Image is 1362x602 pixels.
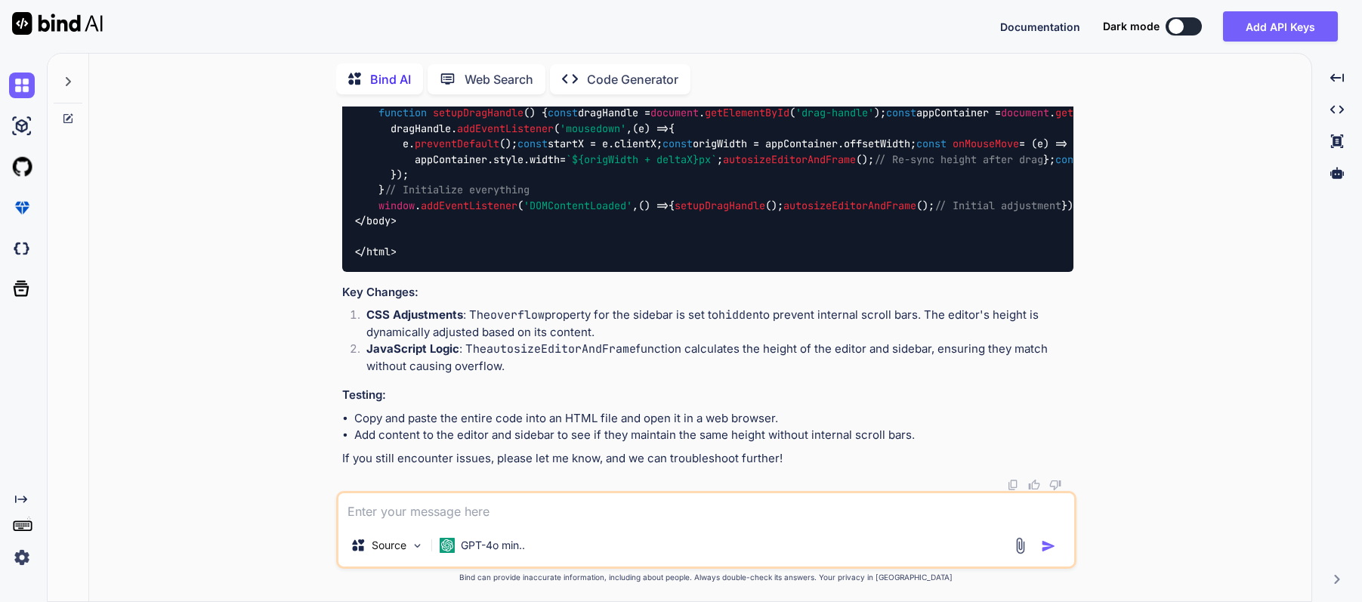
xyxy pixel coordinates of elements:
span: addEventListener [457,122,554,135]
span: // Initialize everything [385,184,530,197]
span: 'drag-handle' [795,107,874,120]
img: copy [1007,479,1019,491]
img: darkCloudIdeIcon [9,236,35,261]
span: ` px` [566,153,717,166]
span: Documentation [1000,20,1080,33]
p: Source [372,538,406,553]
span: preventDefault [415,137,499,151]
span: const [548,107,578,120]
p: Code Generator [587,70,678,88]
span: document [650,107,699,120]
p: Bind can provide inaccurate information, including about people. Always double-check its answers.... [336,572,1076,583]
span: window [378,199,415,212]
p: Web Search [465,70,533,88]
span: clientX [614,137,656,151]
img: premium [9,195,35,221]
span: e [1037,137,1043,151]
span: const [1055,153,1086,166]
span: function [378,107,427,120]
img: ai-studio [9,113,35,139]
img: githubLight [9,154,35,180]
strong: CSS Adjustments [366,307,463,322]
strong: JavaScript Logic [366,341,459,356]
span: autosizeEditorAndFrame [783,199,916,212]
img: Pick Models [411,539,424,552]
span: offsetWidth [844,137,910,151]
span: addEventListener [421,199,517,212]
h3: Key Changes: [342,284,1073,301]
li: : The property for the sidebar is set to to prevent internal scroll bars. The editor's height is ... [354,307,1073,341]
span: style [493,153,523,166]
li: : The function calculates the height of the editor and sidebar, ensuring they match without causi... [354,341,1073,375]
span: const [517,137,548,151]
code: overflow [490,307,545,323]
code: hidden [718,307,759,323]
img: dislike [1049,479,1061,491]
img: GPT-4o mini [440,538,455,553]
span: ${origWidth + deltaX} [572,153,699,166]
span: const [662,137,693,151]
img: chat [9,73,35,98]
img: like [1028,479,1040,491]
p: If you still encounter issues, please let me know, and we can troubleshoot further! [342,450,1073,468]
code: autosizeEditorAndFrame [486,341,636,357]
img: Bind AI [12,12,103,35]
li: Add content to the editor and sidebar to see if they maintain the same height without internal sc... [354,427,1073,444]
span: Dark mode [1103,19,1160,34]
span: 'DOMContentLoaded' [523,199,632,212]
img: settings [9,545,35,570]
span: body [366,214,391,227]
p: GPT-4o min.. [461,538,525,553]
button: Add API Keys [1223,11,1338,42]
span: html [366,245,391,258]
span: width [530,153,560,166]
span: onMouseMove [953,137,1019,151]
button: Documentation [1000,19,1080,35]
h3: Testing: [342,387,1073,404]
span: document [1001,107,1049,120]
span: getElementById [1055,107,1140,120]
span: setupDragHandle [675,199,765,212]
span: // Initial adjustment [934,199,1061,212]
img: icon [1041,539,1056,554]
span: setupDragHandle [433,107,523,120]
span: ( ) => [632,122,669,135]
span: getElementById [705,107,789,120]
span: 'mousedown' [560,122,626,135]
span: () => [638,199,669,212]
span: const [886,107,916,120]
p: Bind AI [370,70,411,88]
li: Copy and paste the entire code into an HTML file and open it in a web browser. [354,410,1073,428]
span: const [916,137,947,151]
span: e [638,122,644,135]
span: autosizeEditorAndFrame [723,153,856,166]
span: </ > [354,245,397,258]
span: </ > [354,214,397,227]
img: attachment [1011,537,1029,554]
span: // Re-sync height after drag [874,153,1043,166]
